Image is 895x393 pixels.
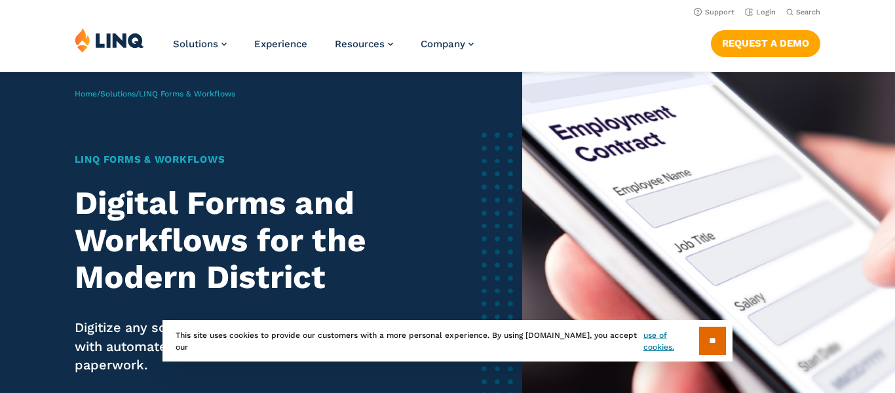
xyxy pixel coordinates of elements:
nav: Primary Navigation [173,28,474,71]
span: Company [421,38,465,50]
h1: LINQ Forms & Workflows [75,152,427,167]
a: Home [75,89,97,98]
a: Login [745,8,776,16]
span: LINQ Forms & Workflows [139,89,235,98]
a: Experience [254,38,307,50]
a: Resources [335,38,393,50]
nav: Button Navigation [711,28,820,56]
button: Open Search Bar [786,7,820,17]
span: Resources [335,38,385,50]
p: Digitize any school form and streamline processes with automated workflows to move your district ... [75,318,427,375]
h2: Digital Forms and Workflows for the Modern District [75,184,427,296]
a: Request a Demo [711,30,820,56]
span: Search [796,8,820,16]
span: Solutions [173,38,218,50]
a: Support [694,8,734,16]
div: This site uses cookies to provide our customers with a more personal experience. By using [DOMAIN... [162,320,733,362]
a: use of cookies. [643,329,699,353]
a: Company [421,38,474,50]
span: / / [75,89,235,98]
a: Solutions [173,38,227,50]
a: Solutions [100,89,136,98]
img: LINQ | K‑12 Software [75,28,144,52]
